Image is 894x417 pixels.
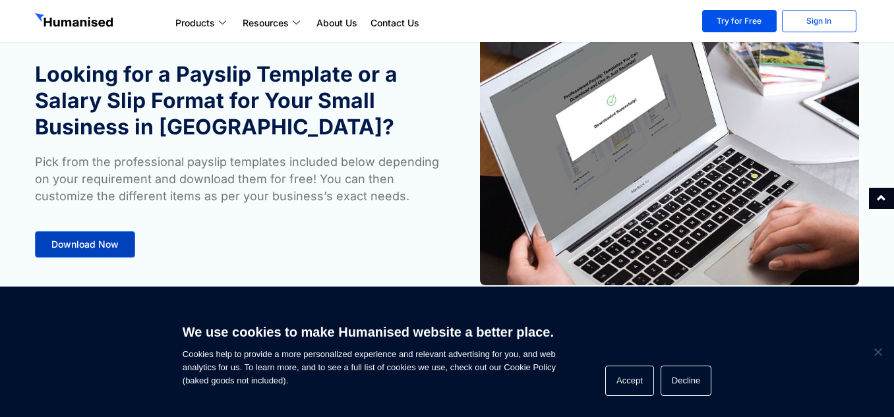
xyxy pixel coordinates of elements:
h6: We use cookies to make Humanised website a better place. [183,323,556,341]
a: Products [169,15,236,31]
span: Decline [871,345,884,358]
a: Try for Free [702,10,777,32]
h1: Looking for a Payslip Template or a Salary Slip Format for Your Small Business in [GEOGRAPHIC_DATA]? [35,61,440,140]
a: Contact Us [364,15,426,31]
button: Accept [605,366,654,396]
span: Download Now [51,240,119,249]
span: Cookies help to provide a more personalized experience and relevant advertising for you, and web ... [183,316,556,387]
a: Resources [236,15,310,31]
img: GetHumanised Logo [35,13,115,30]
a: Download Now [35,231,135,258]
a: About Us [310,15,364,31]
button: Decline [661,366,711,396]
p: Pick from the professional payslip templates included below depending on your requirement and dow... [35,153,440,205]
a: Sign In [782,10,856,32]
